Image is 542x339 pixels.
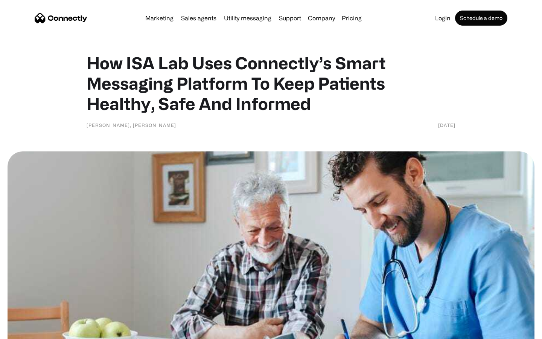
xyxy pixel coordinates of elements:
[339,15,365,21] a: Pricing
[87,121,176,129] div: [PERSON_NAME], [PERSON_NAME]
[438,121,455,129] div: [DATE]
[455,11,507,26] a: Schedule a demo
[15,326,45,336] ul: Language list
[87,53,455,114] h1: How ISA Lab Uses Connectly’s Smart Messaging Platform To Keep Patients Healthy, Safe And Informed
[432,15,454,21] a: Login
[178,15,219,21] a: Sales agents
[221,15,274,21] a: Utility messaging
[308,13,335,23] div: Company
[142,15,177,21] a: Marketing
[8,326,45,336] aside: Language selected: English
[276,15,304,21] a: Support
